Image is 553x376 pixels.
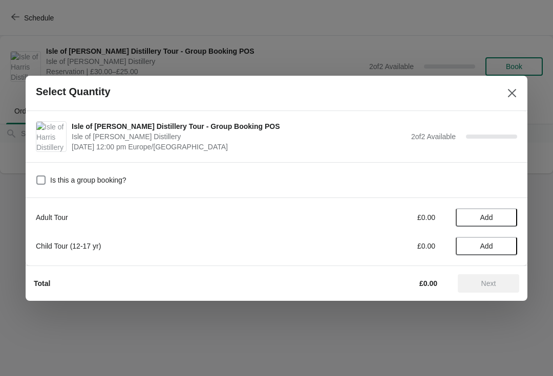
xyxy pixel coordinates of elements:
img: Isle of Harris Distillery Tour - Group Booking POS | Isle of Harris Distillery | October 2 | 12:0... [36,122,66,151]
span: Add [480,213,493,222]
div: Child Tour (12-17 yr) [36,241,320,251]
span: Add [480,242,493,250]
strong: £0.00 [419,279,437,287]
div: Adult Tour [36,212,320,223]
div: £0.00 [341,212,435,223]
button: Add [456,208,517,227]
button: Add [456,237,517,255]
strong: Total [34,279,50,287]
button: Close [503,84,521,102]
span: 2 of 2 Available [411,132,456,141]
div: £0.00 [341,241,435,251]
span: [DATE] 12:00 pm Europe/[GEOGRAPHIC_DATA] [72,142,406,152]
span: Isle of [PERSON_NAME] Distillery Tour - Group Booking POS [72,121,406,131]
h2: Select Quantity [36,86,111,98]
span: Isle of [PERSON_NAME] Distillery [72,131,406,142]
span: Is this a group booking? [50,175,126,185]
